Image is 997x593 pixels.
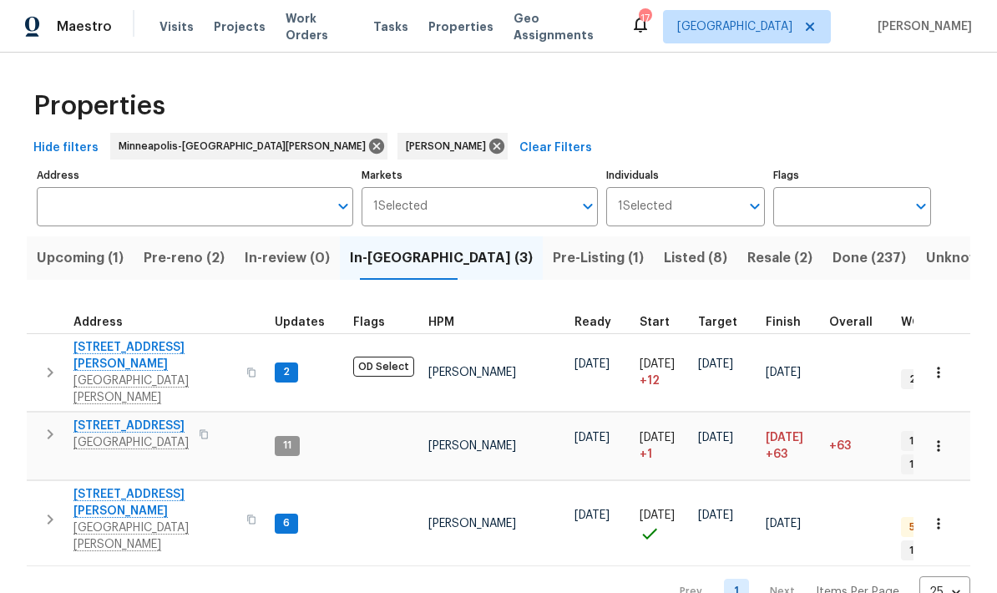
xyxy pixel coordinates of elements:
span: Geo Assignments [514,10,610,43]
label: Flags [773,170,931,180]
span: Flags [353,317,385,328]
div: Days past target finish date [829,317,888,328]
span: 1 Accepted [903,544,973,558]
span: 2 [276,365,296,379]
span: Overall [829,317,873,328]
span: Start [640,317,670,328]
td: 63 day(s) past target finish date [822,412,894,480]
span: 1 Sent [903,458,947,472]
span: Resale (2) [747,246,812,270]
span: [DATE] [574,509,610,521]
span: 6 [276,516,296,530]
span: Maestro [57,18,112,35]
label: Individuals [606,170,764,180]
span: Projects [214,18,266,35]
span: HPM [428,317,454,328]
span: Target [698,317,737,328]
span: [DATE] [698,432,733,443]
span: Tasks [373,21,408,33]
span: OD Select [353,357,414,377]
span: [DATE] [640,358,675,370]
span: + 1 [640,446,652,463]
span: [DATE] [766,367,801,378]
span: [DATE] [640,509,675,521]
span: WO Completion [901,317,993,328]
span: [DATE] [698,358,733,370]
span: [PERSON_NAME] [871,18,972,35]
span: Hide filters [33,138,99,159]
span: [DATE] [574,432,610,443]
div: Actual renovation start date [640,317,685,328]
label: Address [37,170,353,180]
div: 17 [639,10,650,27]
button: Open [576,195,600,218]
button: Open [909,195,933,218]
span: + 12 [640,373,660,389]
span: Address [73,317,123,328]
span: [DATE] [640,432,675,443]
span: Upcoming (1) [37,246,124,270]
span: 2 WIP [903,373,943,387]
span: 1 WIP [903,434,940,449]
span: [PERSON_NAME] [428,367,516,378]
span: Done (237) [833,246,906,270]
span: 11 [276,438,298,453]
button: Open [331,195,355,218]
button: Hide filters [27,133,105,164]
div: Minneapolis-[GEOGRAPHIC_DATA][PERSON_NAME] [110,133,387,160]
span: 1 Selected [373,200,428,214]
span: Finish [766,317,801,328]
span: [PERSON_NAME] [406,138,493,155]
span: In-review (0) [245,246,330,270]
td: Project started 12 days late [633,333,691,411]
button: Open [743,195,767,218]
span: [GEOGRAPHIC_DATA] [677,18,792,35]
td: Project started 1 days late [633,412,691,480]
td: Scheduled to finish 63 day(s) late [759,412,822,480]
span: Pre-reno (2) [144,246,225,270]
span: [PERSON_NAME] [428,518,516,530]
span: 5 QC [903,520,940,535]
span: Work Orders [286,10,353,43]
span: [DATE] [698,509,733,521]
span: Ready [574,317,611,328]
button: Clear Filters [513,133,599,164]
span: +63 [766,446,787,463]
span: Updates [275,317,325,328]
div: [PERSON_NAME] [397,133,508,160]
span: Minneapolis-[GEOGRAPHIC_DATA][PERSON_NAME] [119,138,372,155]
label: Markets [362,170,599,180]
span: In-[GEOGRAPHIC_DATA] (3) [350,246,533,270]
span: Clear Filters [519,138,592,159]
span: [DATE] [766,432,803,443]
span: Properties [33,98,165,114]
span: Listed (8) [664,246,727,270]
div: Target renovation project end date [698,317,752,328]
div: Projected renovation finish date [766,317,816,328]
td: Project started on time [633,481,691,566]
span: Properties [428,18,493,35]
span: [DATE] [766,518,801,530]
span: Visits [159,18,194,35]
span: Pre-Listing (1) [553,246,644,270]
span: +63 [829,440,851,452]
span: [DATE] [574,358,610,370]
div: Earliest renovation start date (first business day after COE or Checkout) [574,317,626,328]
span: 1 Selected [618,200,672,214]
span: [PERSON_NAME] [428,440,516,452]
